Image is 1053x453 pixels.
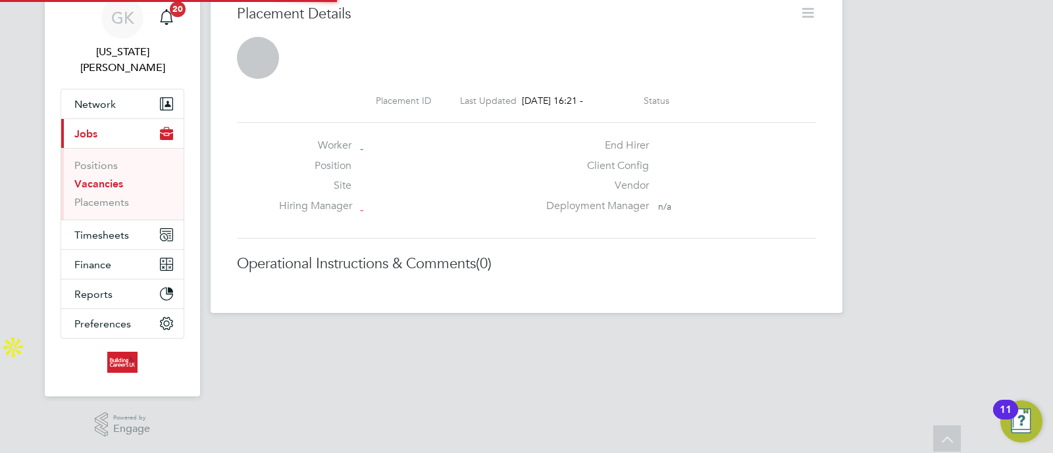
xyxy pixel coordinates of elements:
[95,412,151,437] a: Powered byEngage
[113,423,150,435] span: Engage
[522,95,583,107] span: [DATE] 16:21 -
[61,309,184,338] button: Preferences
[61,89,184,118] button: Network
[237,254,816,274] h3: Operational Instructions & Comments
[279,139,351,153] label: Worker
[658,201,671,212] span: n/a
[538,139,649,153] label: End Hirer
[279,199,351,213] label: Hiring Manager
[111,9,134,26] span: GK
[113,412,150,423] span: Powered by
[74,98,116,110] span: Network
[61,220,184,249] button: Timesheets
[61,250,184,279] button: Finance
[107,352,137,373] img: buildingcareersuk-logo-retina.png
[644,95,669,107] label: Status
[74,178,123,190] a: Vacancies
[74,318,131,330] span: Preferences
[74,288,113,300] span: Reports
[1000,400,1042,442] button: Open Resource Center, 11 new notifications
[279,159,351,173] label: Position
[376,95,431,107] label: Placement ID
[61,119,184,148] button: Jobs
[74,229,129,241] span: Timesheets
[74,159,118,172] a: Positions
[61,352,184,373] a: Go to home page
[538,199,649,213] label: Deployment Manager
[538,179,649,193] label: Vendor
[61,44,184,76] span: Georgia King
[1000,410,1012,427] div: 11
[538,159,649,173] label: Client Config
[279,179,351,193] label: Site
[170,1,186,17] span: 20
[61,148,184,220] div: Jobs
[61,279,184,308] button: Reports
[237,5,790,24] h3: Placement Details
[476,254,492,272] span: (0)
[460,95,517,107] label: Last Updated
[74,128,97,140] span: Jobs
[74,258,111,271] span: Finance
[74,196,129,208] a: Placements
